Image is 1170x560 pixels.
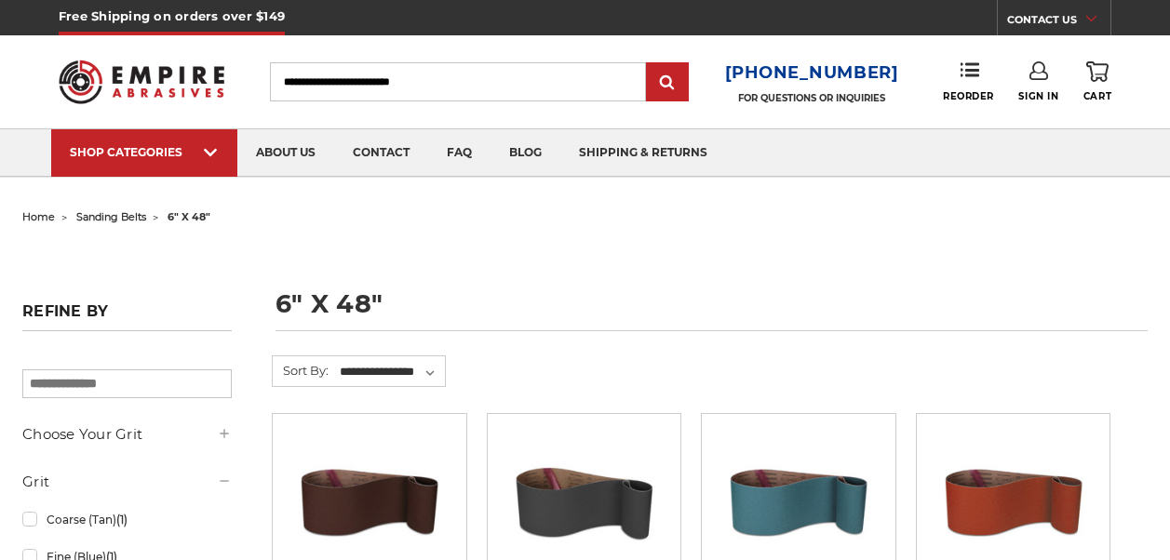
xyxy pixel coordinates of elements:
a: sanding belts [76,210,146,223]
a: contact [334,129,428,177]
a: Quick view [305,483,434,520]
h1: 6" x 48" [276,291,1148,331]
a: Cart [1083,61,1111,102]
a: CONTACT US [1007,9,1110,35]
a: [PHONE_NUMBER] [725,60,899,87]
select: Sort By: [337,358,445,386]
a: about us [237,129,334,177]
a: Reorder [943,61,994,101]
a: home [22,210,55,223]
span: (1) [116,513,128,527]
a: faq [428,129,491,177]
a: Quick view [949,483,1078,520]
span: Reorder [943,90,994,102]
div: SHOP CATEGORIES [70,145,219,159]
h5: Choose Your Grit [22,423,232,446]
img: Empire Abrasives [59,49,224,114]
a: Coarse (Tan) [22,503,232,536]
span: Sign In [1018,90,1058,102]
span: 6" x 48" [168,210,210,223]
p: FOR QUESTIONS OR INQUIRIES [725,92,899,104]
a: shipping & returns [560,129,726,177]
a: Quick view [519,483,648,520]
a: Quick view [734,483,863,520]
span: Cart [1083,90,1111,102]
h5: Grit [22,471,232,493]
a: blog [491,129,560,177]
input: Submit [649,64,686,101]
h5: Refine by [22,302,232,331]
label: Sort By: [273,356,329,384]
